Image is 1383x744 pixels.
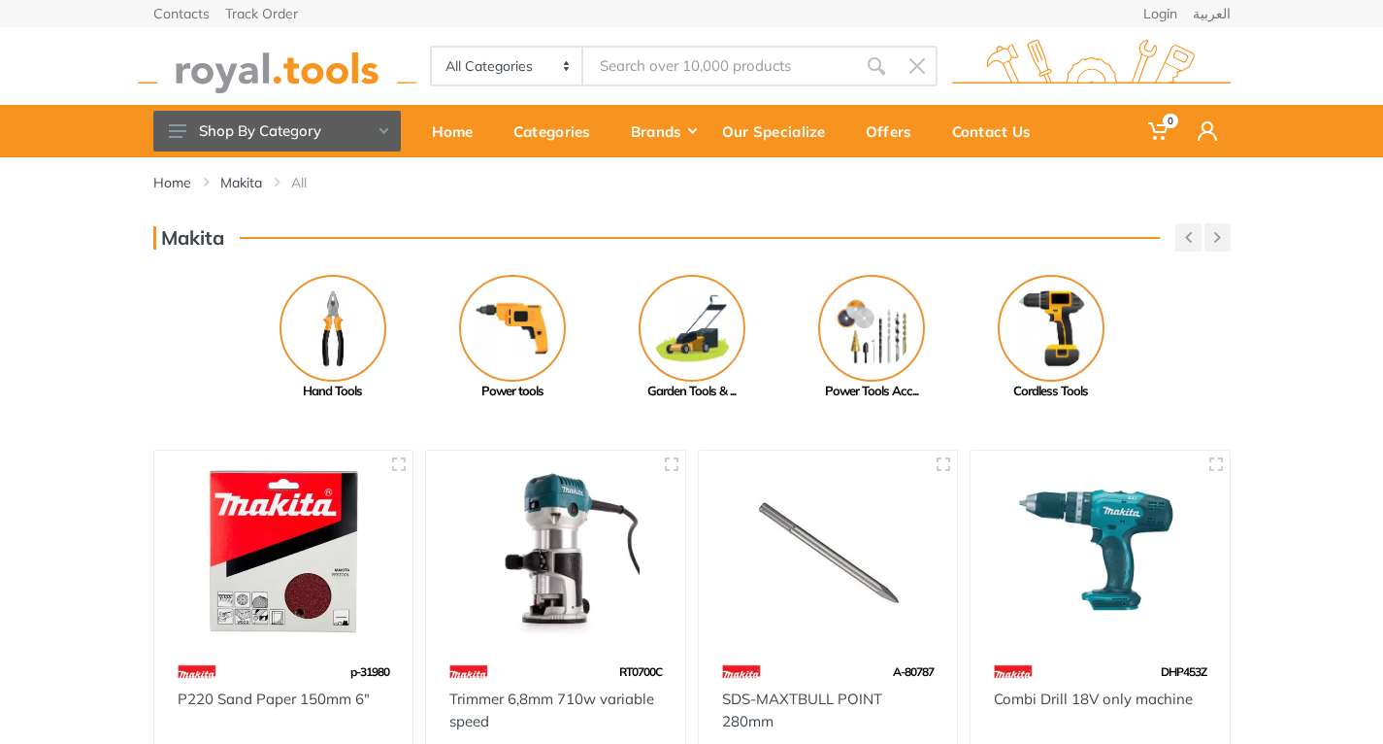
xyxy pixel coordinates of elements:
[722,655,761,689] img: 42.webp
[952,40,1231,93] img: royal.tools Logo
[418,105,500,157] a: Home
[1161,664,1206,679] span: DHP453Z
[243,275,422,401] a: Hand Tools
[153,7,210,20] a: Contacts
[938,105,1058,157] a: Contact Us
[722,690,882,730] a: SDS-MAXTBULL POINT 280mm
[449,655,488,689] img: 42.webp
[852,111,938,152] div: Offers
[988,468,1212,636] img: Royal Tools - Combi Drill 18V only machine
[818,275,925,382] img: Royal - Power Tools Accessories
[639,275,745,382] img: Royal - Garden Tools & Accessories
[994,655,1033,689] img: 42.webp
[422,275,602,401] a: Power tools
[1143,7,1177,20] a: Login
[619,664,662,679] span: RT0700C
[350,664,389,679] span: p-31980
[1163,114,1178,128] span: 0
[153,111,401,152] button: Shop By Category
[852,105,938,157] a: Offers
[172,468,396,636] img: Royal Tools - P220 Sand Paper 150mm 6
[617,111,708,152] div: Brands
[225,7,298,20] a: Track Order
[449,690,654,730] a: Trimmer 6,8mm 710w variable speed
[716,468,940,636] img: Royal Tools - SDS-MAXTBULL POINT 280mm
[422,382,602,401] div: Power tools
[243,382,422,401] div: Hand Tools
[178,655,216,689] img: 42.webp
[459,275,566,382] img: Royal - Power tools
[781,382,961,401] div: Power Tools Acc...
[961,382,1140,401] div: Cordless Tools
[893,664,934,679] span: A-80787
[178,690,370,708] a: P220 Sand Paper 150mm 6"
[291,173,336,192] li: All
[432,48,584,85] select: Category
[1193,7,1231,20] a: العربية
[500,111,617,152] div: Categories
[418,111,500,152] div: Home
[602,275,781,401] a: Garden Tools & ...
[961,275,1140,401] a: Cordless Tools
[781,275,961,401] a: Power Tools Acc...
[708,111,852,152] div: Our Specialize
[153,173,191,192] a: Home
[708,105,852,157] a: Our Specialize
[153,226,224,250] h3: Makita
[444,468,668,636] img: Royal Tools - Trimmer 6,8mm 710w variable speed
[602,382,781,401] div: Garden Tools & ...
[500,105,617,157] a: Categories
[994,690,1193,708] a: Combi Drill 18V only machine
[220,173,262,192] a: Makita
[938,111,1058,152] div: Contact Us
[280,275,386,382] img: Royal - Hand Tools
[153,173,1231,192] nav: breadcrumb
[583,46,855,86] input: Site search
[1135,105,1184,157] a: 0
[998,275,1104,382] img: Royal - Cordless Tools
[138,40,416,93] img: royal.tools Logo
